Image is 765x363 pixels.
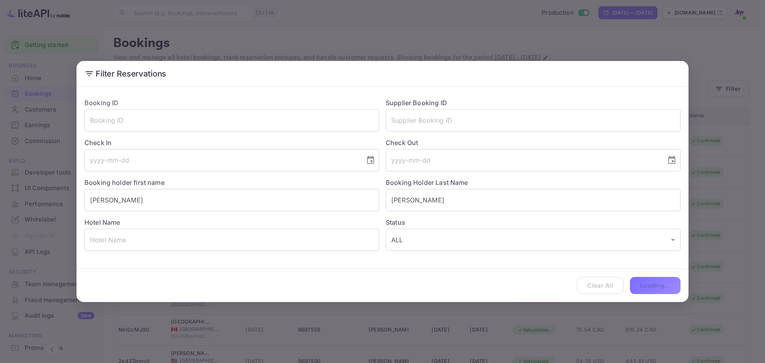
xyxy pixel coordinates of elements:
label: Hotel Name [84,218,120,226]
label: Booking holder first name [84,179,165,186]
label: Check In [84,138,379,147]
label: Supplier Booking ID [386,99,447,107]
label: Check Out [386,138,681,147]
h2: Filter Reservations [76,61,688,86]
label: Booking Holder Last Name [386,179,468,186]
input: Holder Last Name [386,189,681,211]
button: Choose date [363,152,379,168]
input: yyyy-mm-dd [386,149,661,171]
input: Holder First Name [84,189,379,211]
div: ALL [386,229,681,251]
input: Supplier Booking ID [386,109,681,131]
label: Status [386,218,681,227]
input: yyyy-mm-dd [84,149,359,171]
input: Hotel Name [84,229,379,251]
label: Booking ID [84,99,119,107]
input: Booking ID [84,109,379,131]
button: Choose date [664,152,680,168]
